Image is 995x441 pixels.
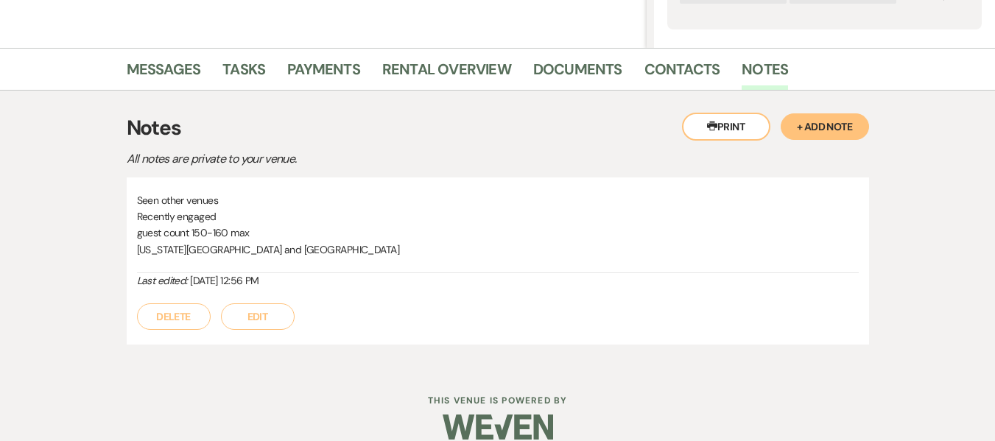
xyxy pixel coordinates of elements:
[287,57,360,90] a: Payments
[127,149,642,169] p: All notes are private to your venue.
[137,225,859,241] p: guest count 150-160 max
[127,57,201,90] a: Messages
[137,241,859,258] p: [US_STATE][GEOGRAPHIC_DATA] and [GEOGRAPHIC_DATA]
[137,208,859,225] p: Recently engaged
[533,57,622,90] a: Documents
[127,113,869,144] h3: Notes
[137,192,859,208] p: Seen other venues
[382,57,511,90] a: Rental Overview
[644,57,720,90] a: Contacts
[137,303,211,330] button: Delete
[222,57,265,90] a: Tasks
[137,273,859,289] div: [DATE] 12:56 PM
[221,303,295,330] button: Edit
[682,113,770,141] button: Print
[742,57,788,90] a: Notes
[137,274,188,287] i: Last edited:
[781,113,869,140] button: + Add Note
